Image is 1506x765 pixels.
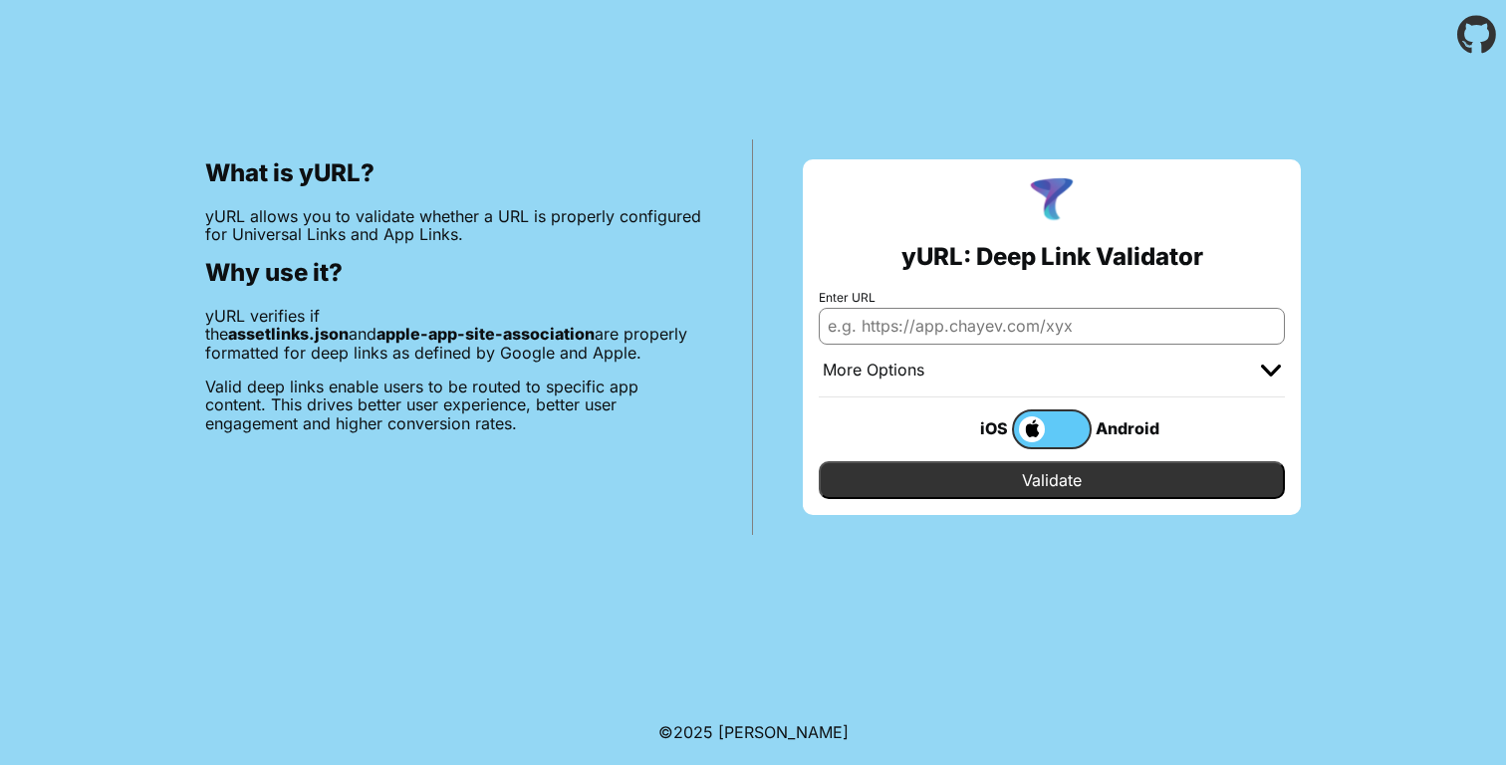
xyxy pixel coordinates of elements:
[205,207,702,244] p: yURL allows you to validate whether a URL is properly configured for Universal Links and App Links.
[819,308,1285,344] input: e.g. https://app.chayev.com/xyx
[673,722,713,742] span: 2025
[932,415,1012,441] div: iOS
[718,722,849,742] a: Michael Ibragimchayev's Personal Site
[901,243,1203,271] h2: yURL: Deep Link Validator
[1261,365,1281,377] img: chevron
[205,378,702,432] p: Valid deep links enable users to be routed to specific app content. This drives better user exper...
[205,159,702,187] h2: What is yURL?
[205,259,702,287] h2: Why use it?
[823,361,924,381] div: More Options
[1026,175,1078,227] img: yURL Logo
[658,699,849,765] footer: ©
[376,324,595,344] b: apple-app-site-association
[1092,415,1171,441] div: Android
[205,307,702,362] p: yURL verifies if the and are properly formatted for deep links as defined by Google and Apple.
[819,291,1285,305] label: Enter URL
[819,461,1285,499] input: Validate
[228,324,349,344] b: assetlinks.json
